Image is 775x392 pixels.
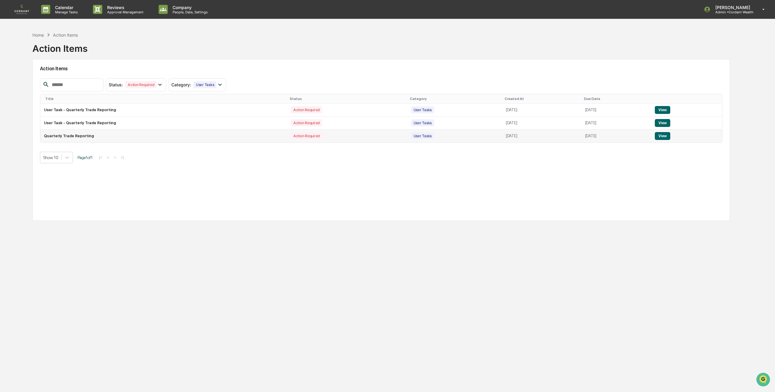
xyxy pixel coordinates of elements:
button: View [655,132,670,140]
span: Page 1 of 1 [77,155,93,160]
div: Created At [505,97,579,101]
button: |< [97,155,104,160]
button: > [112,155,118,160]
span: [PERSON_NAME] [19,82,49,87]
p: Reviews [102,5,147,10]
img: Brenda McCombs [6,77,16,86]
td: [DATE] [502,117,582,130]
td: User Task - Quarterly Trade Reporting [40,104,287,117]
td: [DATE] [582,117,651,130]
p: Calendar [50,5,81,10]
div: Start new chat [21,46,99,52]
p: Approval Management [102,10,147,14]
p: People, Data, Settings [168,10,211,14]
a: View [655,108,670,112]
button: View [655,119,670,127]
div: Past conversations [6,67,41,72]
button: >| [119,155,126,160]
p: Admin • Cordant Wealth [711,10,754,14]
p: [PERSON_NAME] [711,5,754,10]
div: Category [410,97,500,101]
span: [DATE] [54,82,66,87]
div: Action Required [125,81,157,88]
iframe: Open customer support [756,372,772,388]
div: Action Items [32,38,87,54]
a: 🔎Data Lookup [4,117,41,128]
a: View [655,121,670,125]
button: View [655,106,670,114]
div: Action Required [291,106,322,113]
div: We're available if you need us! [21,52,77,57]
td: [DATE] [502,130,582,142]
button: See all [94,66,110,73]
div: User Tasks [193,81,217,88]
span: Pylon [60,134,73,138]
td: [DATE] [582,130,651,142]
span: Status : [109,82,123,87]
div: Action Items [53,32,78,38]
span: Category : [171,82,191,87]
img: logo [15,5,29,14]
button: < [105,155,111,160]
span: • [50,82,52,87]
span: Data Lookup [12,119,38,125]
div: User Tasks [411,119,434,126]
p: How can we help? [6,13,110,22]
div: User Tasks [411,106,434,113]
p: Company [168,5,211,10]
div: Action Required [291,119,322,126]
span: Preclearance [12,108,39,114]
td: [DATE] [502,104,582,117]
h2: Action Items [40,66,722,71]
img: 1746055101610-c473b297-6a78-478c-a979-82029cc54cd1 [6,46,17,57]
div: Action Required [291,132,322,139]
a: 🗄️Attestations [41,105,77,116]
div: Due Date [584,97,649,101]
td: [DATE] [582,104,651,117]
a: 🖐️Preclearance [4,105,41,116]
div: 🔎 [6,120,11,125]
div: Home [32,32,44,38]
span: Attestations [50,108,75,114]
button: Start new chat [103,48,110,55]
a: Powered byPylon [43,134,73,138]
div: Title [45,97,285,101]
a: View [655,134,670,138]
p: Manage Tasks [50,10,81,14]
div: User Tasks [411,132,434,139]
td: Quarterly Trade Reporting [40,130,287,142]
td: User Task - Quarterly Trade Reporting [40,117,287,130]
div: Status [290,97,405,101]
div: 🖐️ [6,108,11,113]
div: 🗄️ [44,108,49,113]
